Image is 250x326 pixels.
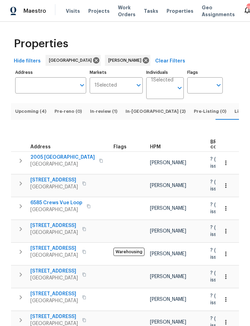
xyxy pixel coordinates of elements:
button: Open [214,80,223,90]
span: 6585 Crews Vue Loop [30,199,82,206]
span: Warehousing [113,248,144,256]
label: Flags [187,70,223,75]
span: Geo Assignments [202,4,235,18]
label: Address [15,70,86,75]
span: BRN WO completion [210,140,238,149]
span: [PERSON_NAME] [150,251,186,256]
span: [PERSON_NAME] [150,297,186,302]
div: [PERSON_NAME] [105,55,150,66]
span: [GEOGRAPHIC_DATA] [30,229,78,236]
span: [STREET_ADDRESS] [30,313,78,320]
span: [STREET_ADDRESS] [30,268,78,275]
span: Maestro [23,8,46,14]
span: In-[GEOGRAPHIC_DATA] (2) [126,108,186,115]
span: [STREET_ADDRESS] [30,290,78,297]
span: [PERSON_NAME] [150,206,186,211]
span: [PERSON_NAME] [150,183,186,188]
span: Work Orders [118,4,136,18]
span: [GEOGRAPHIC_DATA] [49,57,94,64]
span: Upcoming (4) [15,108,46,115]
div: [GEOGRAPHIC_DATA] [46,55,101,66]
span: [GEOGRAPHIC_DATA] [30,275,78,281]
span: [GEOGRAPHIC_DATA] [30,161,95,168]
span: [PERSON_NAME] [150,160,186,165]
span: ? (known issue) [210,202,231,214]
span: 1 Selected [94,82,117,88]
span: [PERSON_NAME] [150,320,186,325]
span: ? (known issue) [210,180,231,191]
button: Open [134,80,143,90]
span: HPM [150,145,161,149]
span: [GEOGRAPHIC_DATA] [30,206,82,213]
span: Pre-reno (0) [54,108,82,115]
span: Projects [88,8,110,14]
span: [STREET_ADDRESS] [30,177,78,184]
span: [STREET_ADDRESS] [30,245,78,252]
span: Clear Filters [155,57,185,66]
span: ? (known issue) [210,225,231,237]
span: ? (known issue) [210,157,231,169]
span: Pre-Listing (0) [194,108,226,115]
span: Address [30,145,51,149]
span: 2005 [GEOGRAPHIC_DATA] [30,154,95,161]
label: Individuals [146,70,184,75]
span: [GEOGRAPHIC_DATA] [30,252,78,259]
span: ? (known issue) [210,248,231,260]
span: ? (known issue) [210,294,231,305]
span: Properties [14,40,68,47]
span: [GEOGRAPHIC_DATA] [30,297,78,304]
span: ? (known issue) [210,271,231,283]
span: Hide filters [14,57,41,66]
span: Flags [113,145,127,149]
span: In-review (1) [90,108,117,115]
span: [GEOGRAPHIC_DATA] [30,184,78,190]
span: [PERSON_NAME] [150,274,186,279]
span: Visits [66,8,80,14]
span: 1 Selected [151,77,173,83]
span: [PERSON_NAME] [150,229,186,234]
button: Open [175,83,184,93]
button: Clear Filters [152,55,188,68]
label: Markets [90,70,143,75]
button: Hide filters [11,55,43,68]
button: Open [77,80,87,90]
span: [PERSON_NAME] [108,57,144,64]
span: [STREET_ADDRESS] [30,222,78,229]
span: Tasks [144,9,158,13]
span: Properties [167,8,193,14]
